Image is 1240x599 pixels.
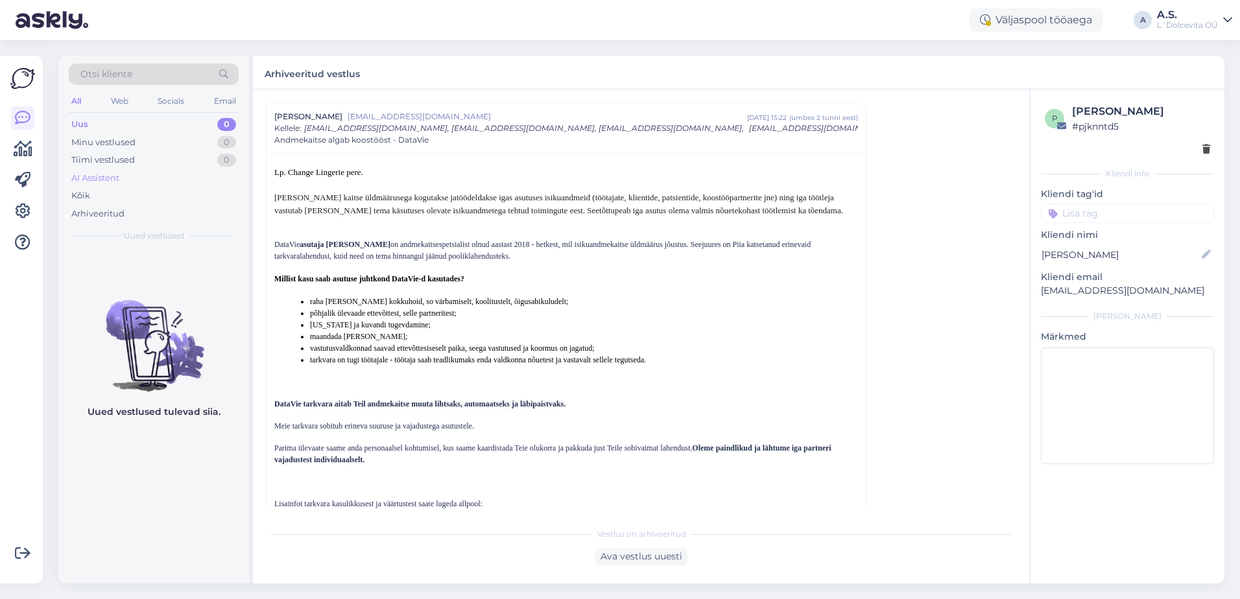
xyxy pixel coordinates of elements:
font: Lisainfot tarkvara kasulikkusest ja väärtustest saate lugeda allpool: [274,499,483,508]
b: asutaja [PERSON_NAME] [300,240,390,249]
span: [EMAIL_ADDRESS][DOMAIN_NAME], [EMAIL_ADDRESS][DOMAIN_NAME], [EMAIL_ADDRESS][DOMAIN_NAME], [304,123,744,133]
span: [PERSON_NAME] kaitse üldmäärusega kogutakse ja [274,193,457,202]
div: L´Dolcevita OÜ [1157,20,1218,30]
div: Kõik [71,189,90,202]
div: [PERSON_NAME] [1072,104,1210,119]
span: Millist kasu saab asutuse juhtkond DataVie-d kasutades? [274,274,464,283]
div: Tiimi vestlused [71,154,135,167]
p: Uued vestlused tulevad siia. [88,405,221,419]
a: A.S.L´Dolcevita OÜ [1157,10,1232,30]
span: [EMAIL_ADDRESS][DOMAIN_NAME], [749,123,894,133]
b: DataVie tarkvara aitab Teil andmekaitse muuta lihtsaks, automaatseks ja läbipaistvaks. [274,399,566,408]
li: [US_STATE] ja kuvandi tugevdamine; [310,319,858,331]
img: No chats [58,277,249,393]
img: Askly Logo [10,66,35,91]
div: AI Assistent [71,172,119,185]
div: # pjknntd5 [1072,119,1210,134]
div: 0 [217,118,236,131]
div: [DATE] 15:22 [747,113,787,123]
div: Web [108,93,131,110]
b: Oleme paindlikud ja lähtume iga partneri vajadustest individuaalselt. [274,443,831,464]
div: Socials [155,93,187,110]
span: [PERSON_NAME] [274,111,342,123]
label: Arhiveeritud vestlus [265,64,360,81]
font: Meie tarkvara sobitub erineva suuruse ja vajadustega asutustele. [274,421,474,430]
p: Märkmed [1041,330,1214,344]
li: vastutusvaldkonnad saavad ettevõttesiseselt paika, seega vastutused ja koormus on jagatud; [310,342,858,354]
div: Email [211,93,239,110]
li: raha [PERSON_NAME] kokkuhoid, so värbamiselt, koolitustelt, õigusabikuludelt; [310,296,858,307]
span: peab iga asutus olema valmis nõuetekohast töötlemist ka tõendama. [615,206,843,215]
div: 0 [217,154,236,167]
div: A.S. [1157,10,1218,20]
p: Kliendi email [1041,270,1214,284]
div: Väljaspool tööaega [970,8,1103,32]
span: Vestlus on arhiveeritud [597,528,686,540]
div: [PERSON_NAME] [1041,311,1214,322]
div: A [1134,11,1152,29]
p: Kliendi tag'id [1041,187,1214,201]
font: DataVie on andmekaitsespetsialist olnud aastast 2018 - hetkest, mil isikuandmekaitse üldmäärus jõ... [274,240,811,261]
p: Kliendi nimi [1041,228,1214,242]
li: tarkvara on tugi töötajale - töötaja saab teadlikumaks enda valdkonna nõuetest ja vastavalt selle... [310,354,858,366]
span: [EMAIL_ADDRESS][DOMAIN_NAME] [348,111,747,123]
div: ( umbes 2 tunni eest ) [789,113,858,123]
div: Minu vestlused [71,136,136,149]
span: Kellele : [274,123,302,133]
li: maandada [PERSON_NAME]; [310,331,858,342]
span: Andmekaitse algab koostööst - DataVie [274,134,429,146]
div: Uus [71,118,88,131]
div: Lp. Change Lingerie pere. [274,166,858,179]
span: töödeldakse igas asutuses isikuandmeid (töötajate, klientide, patsientide, koostööpartnerite jne)... [274,193,834,215]
input: Lisa nimi [1042,248,1199,262]
span: p [1052,113,1058,123]
div: Ava vestlus uuesti [595,548,687,565]
input: Lisa tag [1041,204,1214,223]
div: Arhiveeritud [71,207,125,220]
div: All [69,93,84,110]
span: Uued vestlused [124,230,184,242]
p: [EMAIL_ADDRESS][DOMAIN_NAME] [1041,284,1214,298]
div: 0 [217,136,236,149]
span: Otsi kliente [80,67,132,81]
font: Parima ülevaate saame anda personaalsel kohtumisel, kus saame kaardistada Teie olukorra ja pakkud... [274,443,831,464]
li: põhjalik ülevaade ettevõttest, selle partneritest; [310,307,858,319]
div: Kliendi info [1041,168,1214,180]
